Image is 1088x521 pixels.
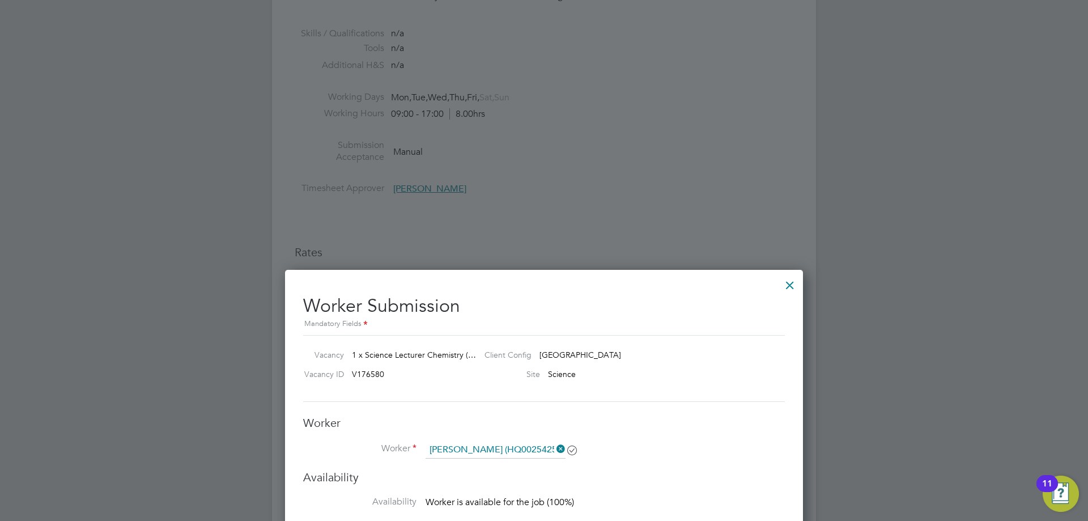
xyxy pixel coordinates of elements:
[1042,484,1052,498] div: 11
[352,350,476,360] span: 1 x Science Lecturer Chemistry (…
[303,286,785,331] h2: Worker Submission
[1043,476,1079,512] button: Open Resource Center, 11 new notifications
[303,416,785,430] h3: Worker
[299,350,344,360] label: Vacancy
[548,369,576,379] span: Science
[303,496,416,508] label: Availability
[426,442,566,459] input: Search for...
[303,470,785,485] h3: Availability
[426,497,574,508] span: Worker is available for the job (100%)
[352,369,384,379] span: V176580
[539,350,621,360] span: [GEOGRAPHIC_DATA]
[475,350,532,360] label: Client Config
[299,369,344,379] label: Vacancy ID
[303,443,416,455] label: Worker
[475,369,540,379] label: Site
[303,318,785,331] div: Mandatory Fields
